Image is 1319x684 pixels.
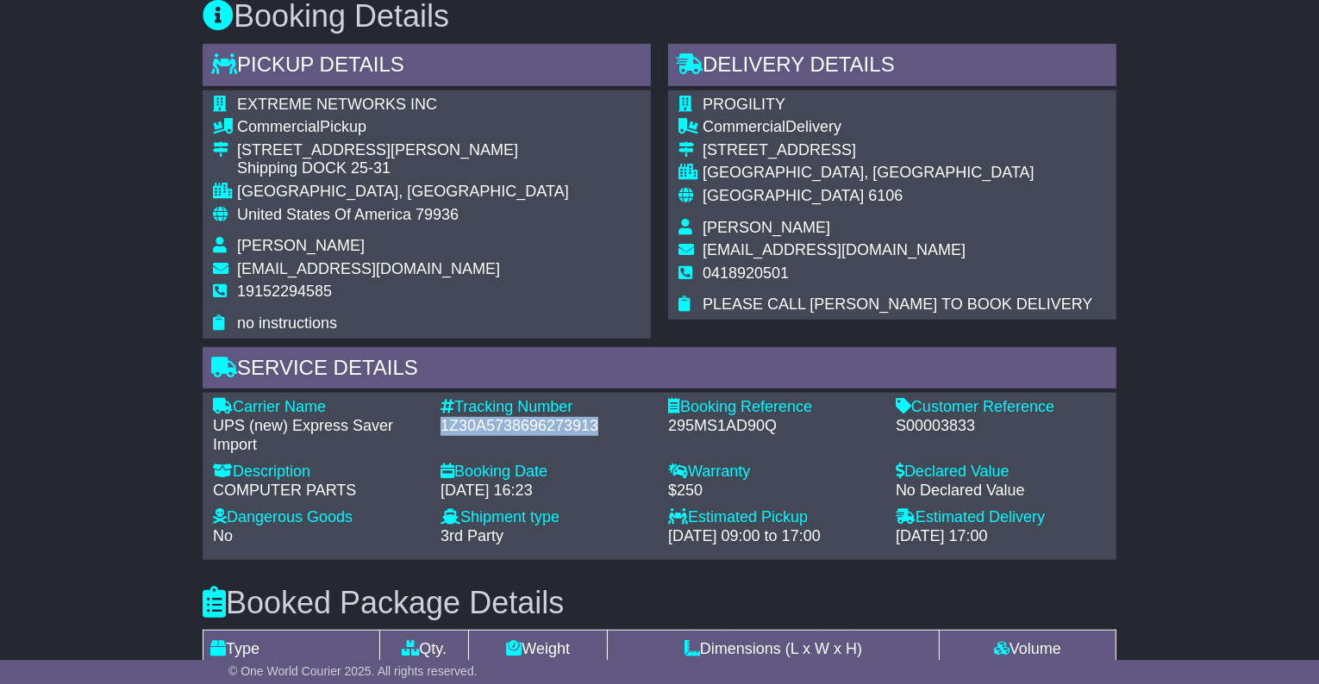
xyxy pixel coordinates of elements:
div: [DATE] 09:00 to 17:00 [668,527,878,546]
div: Customer Reference [896,398,1106,417]
div: COMPUTER PARTS [213,482,423,501]
span: [EMAIL_ADDRESS][DOMAIN_NAME] [237,260,500,277]
span: [EMAIL_ADDRESS][DOMAIN_NAME] [703,241,966,258]
div: [GEOGRAPHIC_DATA], [GEOGRAPHIC_DATA] [237,183,569,202]
span: No [213,527,233,544]
div: No Declared Value [896,482,1106,501]
div: [GEOGRAPHIC_DATA], [GEOGRAPHIC_DATA] [703,164,1093,183]
div: S00003833 [896,417,1106,436]
td: Weight [468,631,607,668]
span: PROGILITY [703,96,785,113]
span: © One World Courier 2025. All rights reserved. [228,664,478,678]
span: no instructions [237,314,337,332]
div: Dangerous Goods [213,508,423,527]
div: Service Details [203,347,1116,394]
div: [DATE] 16:23 [441,482,651,501]
div: Declared Value [896,463,1106,482]
div: 295MS1AD90Q [668,417,878,436]
div: [DATE] 17:00 [896,527,1106,546]
span: 6106 [868,187,903,204]
span: 79936 [416,206,459,223]
div: [STREET_ADDRESS][PERSON_NAME] [237,141,569,160]
div: Carrier Name [213,398,423,417]
span: Commercial [237,118,320,135]
td: Qty. [380,631,469,668]
span: EXTREME NETWORKS INC [237,96,437,113]
div: Booking Date [441,463,651,482]
div: Estimated Delivery [896,508,1106,527]
div: Delivery [703,118,1093,137]
span: United States Of America [237,206,411,223]
div: Pickup Details [203,44,651,90]
div: Description [213,463,423,482]
span: [GEOGRAPHIC_DATA] [703,187,864,204]
div: [STREET_ADDRESS] [703,141,1093,160]
h3: Booked Package Details [203,586,1116,620]
td: Dimensions (L x W x H) [608,631,939,668]
span: Commercial [703,118,785,135]
span: 19152294585 [237,283,332,300]
span: 3rd Party [441,527,503,544]
div: Shipping DOCK 25-31 [237,159,569,178]
td: Volume [939,631,1116,668]
div: Shipment type [441,508,651,527]
div: Delivery Details [668,44,1116,90]
div: $250 [668,482,878,501]
div: Booking Reference [668,398,878,417]
td: Type [203,631,380,668]
div: Warranty [668,463,878,482]
div: 1Z30A5738696273913 [441,417,651,436]
div: Pickup [237,118,569,137]
div: UPS (new) Express Saver Import [213,417,423,454]
div: Estimated Pickup [668,508,878,527]
span: [PERSON_NAME] [237,237,365,254]
span: PLEASE CALL [PERSON_NAME] TO BOOK DELIVERY [703,295,1093,313]
span: 0418920501 [703,264,789,282]
div: Tracking Number [441,398,651,417]
span: [PERSON_NAME] [703,219,830,236]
